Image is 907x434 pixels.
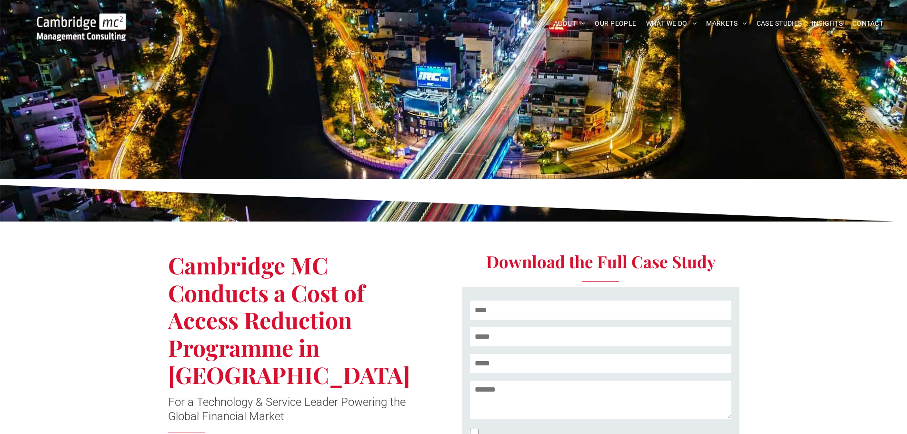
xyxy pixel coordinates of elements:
[807,16,847,31] a: INSIGHTS
[701,16,751,31] a: MARKETS
[486,250,716,273] span: Download the Full Case Study
[37,13,126,41] img: Go to Homepage
[847,16,888,31] a: CONTACT
[549,16,590,31] a: ABOUT
[641,16,702,31] a: WHAT WE DO
[590,16,641,31] a: OUR PEOPLE
[168,250,410,390] span: Cambridge MC Conducts a Cost of Access Reduction Programme in [GEOGRAPHIC_DATA]
[752,16,807,31] a: CASE STUDIES
[168,395,406,423] span: For a Technology & Service Leader Powering the Global Financial Market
